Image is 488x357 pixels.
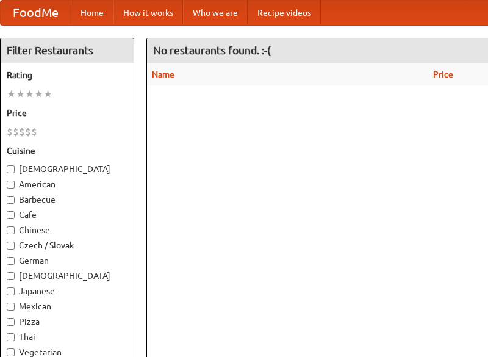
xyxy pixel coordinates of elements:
label: Barbecue [7,193,127,206]
label: American [7,178,127,190]
input: Vegetarian [7,348,15,356]
input: [DEMOGRAPHIC_DATA] [7,165,15,173]
input: Thai [7,333,15,341]
li: ★ [34,87,43,101]
label: [DEMOGRAPHIC_DATA] [7,270,127,282]
input: American [7,181,15,189]
a: Who we are [183,1,248,25]
input: Pizza [7,318,15,326]
label: German [7,254,127,267]
input: German [7,257,15,265]
li: ★ [43,87,52,101]
h5: Cuisine [7,145,127,157]
h5: Rating [7,69,127,81]
li: $ [13,125,19,139]
li: ★ [16,87,25,101]
input: Mexican [7,303,15,311]
label: Japanese [7,285,127,297]
label: Thai [7,331,127,343]
input: Cafe [7,211,15,219]
a: Home [71,1,113,25]
h5: Price [7,107,127,119]
input: Czech / Slovak [7,242,15,250]
li: ★ [25,87,34,101]
label: Pizza [7,316,127,328]
label: Czech / Slovak [7,239,127,251]
li: ★ [7,87,16,101]
ng-pluralize: No restaurants found. :-( [153,45,271,56]
label: Mexican [7,300,127,312]
label: Chinese [7,224,127,236]
a: FoodMe [1,1,71,25]
input: Barbecue [7,196,15,204]
h4: Filter Restaurants [1,38,134,63]
li: $ [31,125,37,139]
input: Chinese [7,226,15,234]
a: How it works [113,1,183,25]
label: Cafe [7,209,127,221]
label: [DEMOGRAPHIC_DATA] [7,163,127,175]
a: Price [433,70,453,79]
input: [DEMOGRAPHIC_DATA] [7,272,15,280]
li: $ [7,125,13,139]
a: Recipe videos [248,1,321,25]
li: $ [19,125,25,139]
input: Japanese [7,287,15,295]
li: $ [25,125,31,139]
a: Name [152,70,174,79]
